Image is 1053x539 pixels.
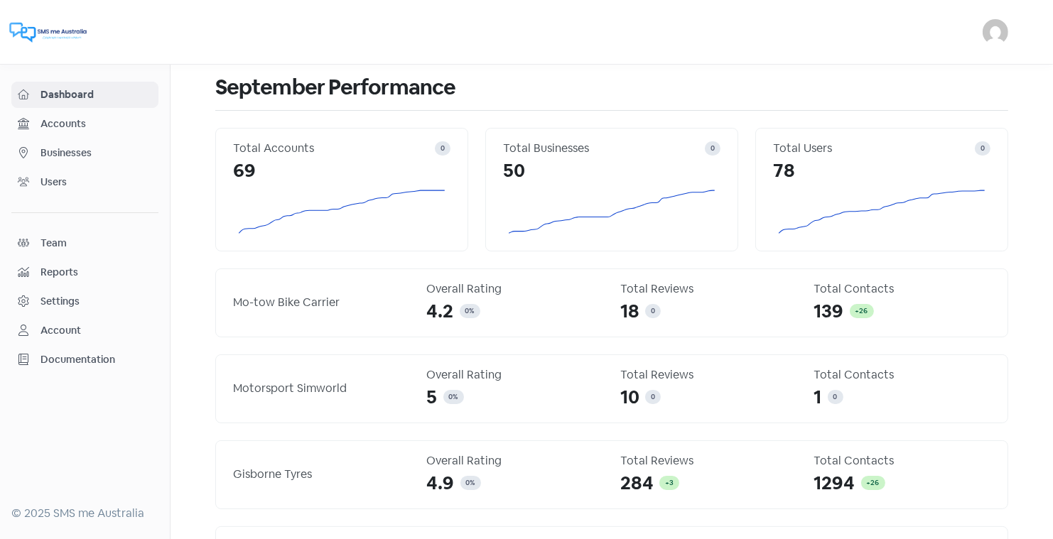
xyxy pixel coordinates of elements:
[233,294,410,311] div: Mo-tow Bike Carrier
[773,157,990,185] div: 78
[233,157,450,185] div: 69
[665,478,674,487] span: +3
[773,140,975,157] div: Total Users
[11,111,158,137] a: Accounts
[814,469,855,497] span: 1294
[855,306,868,315] span: +26
[11,288,158,315] a: Settings
[983,19,1008,45] img: User
[814,452,991,469] div: Total Contacts
[427,452,604,469] div: Overall Rating
[981,143,985,153] span: 0
[40,294,80,309] div: Settings
[11,140,158,166] a: Businesses
[466,478,470,487] span: 0
[814,383,822,411] span: 1
[814,366,991,383] div: Total Contacts
[833,392,838,401] span: 0
[427,281,604,298] div: Overall Rating
[40,265,152,280] span: Reports
[427,383,438,411] span: 5
[651,306,655,315] span: 0
[620,469,654,497] span: 284
[215,65,1008,110] h1: September Performance
[620,281,797,298] div: Total Reviews
[11,169,158,195] a: Users
[233,380,410,397] div: Motorsport Simworld
[11,505,158,522] div: © 2025 SMS me Australia
[40,323,81,338] div: Account
[233,466,410,483] div: Gisborne Tyres
[651,392,655,401] span: 0
[620,452,797,469] div: Total Reviews
[11,82,158,108] a: Dashboard
[427,469,455,497] span: 4.9
[453,392,458,401] span: %
[465,306,470,315] span: 0
[470,478,475,487] span: %
[40,87,152,102] span: Dashboard
[814,281,991,298] div: Total Contacts
[814,298,844,325] span: 139
[427,298,454,325] span: 4.2
[427,366,604,383] div: Overall Rating
[620,366,797,383] div: Total Reviews
[40,352,152,367] span: Documentation
[503,157,720,185] div: 50
[11,347,158,373] a: Documentation
[40,236,152,251] span: Team
[11,230,158,256] a: Team
[40,175,152,190] span: Users
[11,317,158,344] a: Account
[711,143,715,153] span: 0
[503,140,705,157] div: Total Businesses
[470,306,475,315] span: %
[11,259,158,285] a: Reports
[867,478,880,487] span: +26
[40,116,152,131] span: Accounts
[441,143,445,153] span: 0
[449,392,453,401] span: 0
[620,298,639,325] span: 18
[40,146,152,160] span: Businesses
[233,140,435,157] div: Total Accounts
[620,383,639,411] span: 10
